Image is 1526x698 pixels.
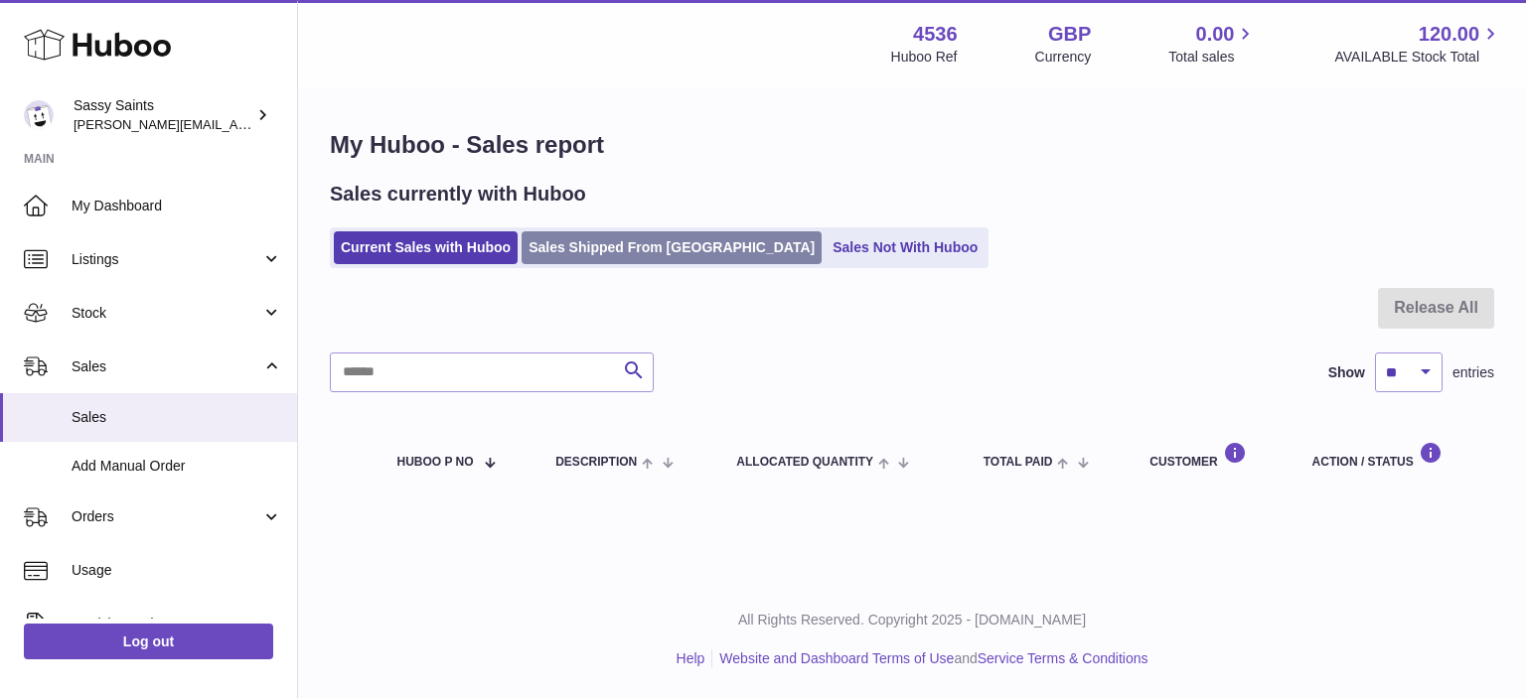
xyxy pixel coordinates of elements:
[72,304,261,323] span: Stock
[978,650,1148,666] a: Service Terms & Conditions
[24,624,273,659] a: Log out
[72,408,282,427] span: Sales
[330,129,1494,161] h1: My Huboo - Sales report
[74,116,398,132] span: [PERSON_NAME][EMAIL_ADDRESS][DOMAIN_NAME]
[72,250,261,269] span: Listings
[736,456,873,469] span: ALLOCATED Quantity
[72,615,261,633] span: Invoicing and Payments
[1035,48,1092,67] div: Currency
[72,457,282,476] span: Add Manual Order
[677,650,705,666] a: Help
[72,561,282,580] span: Usage
[1419,21,1479,48] span: 120.00
[984,456,1053,469] span: Total paid
[24,100,54,130] img: ramey@sassysaints.com
[1334,21,1502,67] a: 120.00 AVAILABLE Stock Total
[314,611,1510,629] p: All Rights Reserved. Copyright 2025 - [DOMAIN_NAME]
[330,181,586,208] h2: Sales currently with Huboo
[1452,363,1494,382] span: entries
[1334,48,1502,67] span: AVAILABLE Stock Total
[72,197,282,215] span: My Dashboard
[334,231,518,264] a: Current Sales with Huboo
[522,231,822,264] a: Sales Shipped From [GEOGRAPHIC_DATA]
[397,456,474,469] span: Huboo P no
[1168,48,1257,67] span: Total sales
[72,507,261,526] span: Orders
[1196,21,1235,48] span: 0.00
[1149,442,1272,469] div: Customer
[1168,21,1257,67] a: 0.00 Total sales
[72,357,261,376] span: Sales
[913,21,958,48] strong: 4536
[891,48,958,67] div: Huboo Ref
[74,96,252,134] div: Sassy Saints
[719,650,954,666] a: Website and Dashboard Terms of Use
[555,456,637,469] span: Description
[1328,363,1365,382] label: Show
[1312,442,1474,469] div: Action / Status
[826,231,985,264] a: Sales Not With Huboo
[712,649,1147,668] li: and
[1048,21,1091,48] strong: GBP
